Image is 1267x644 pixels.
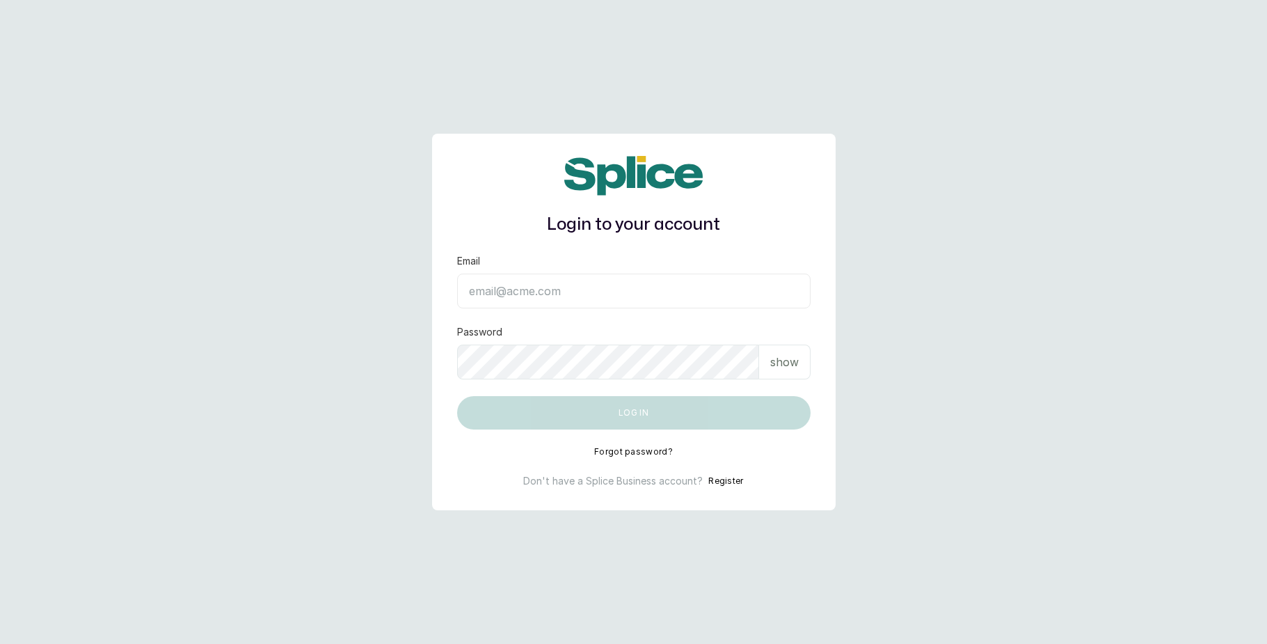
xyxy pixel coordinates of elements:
[457,325,502,339] label: Password
[457,212,811,237] h1: Login to your account
[708,474,743,488] button: Register
[770,354,799,370] p: show
[594,446,673,457] button: Forgot password?
[457,274,811,308] input: email@acme.com
[457,396,811,430] button: Log in
[457,254,480,268] label: Email
[523,474,703,488] p: Don't have a Splice Business account?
